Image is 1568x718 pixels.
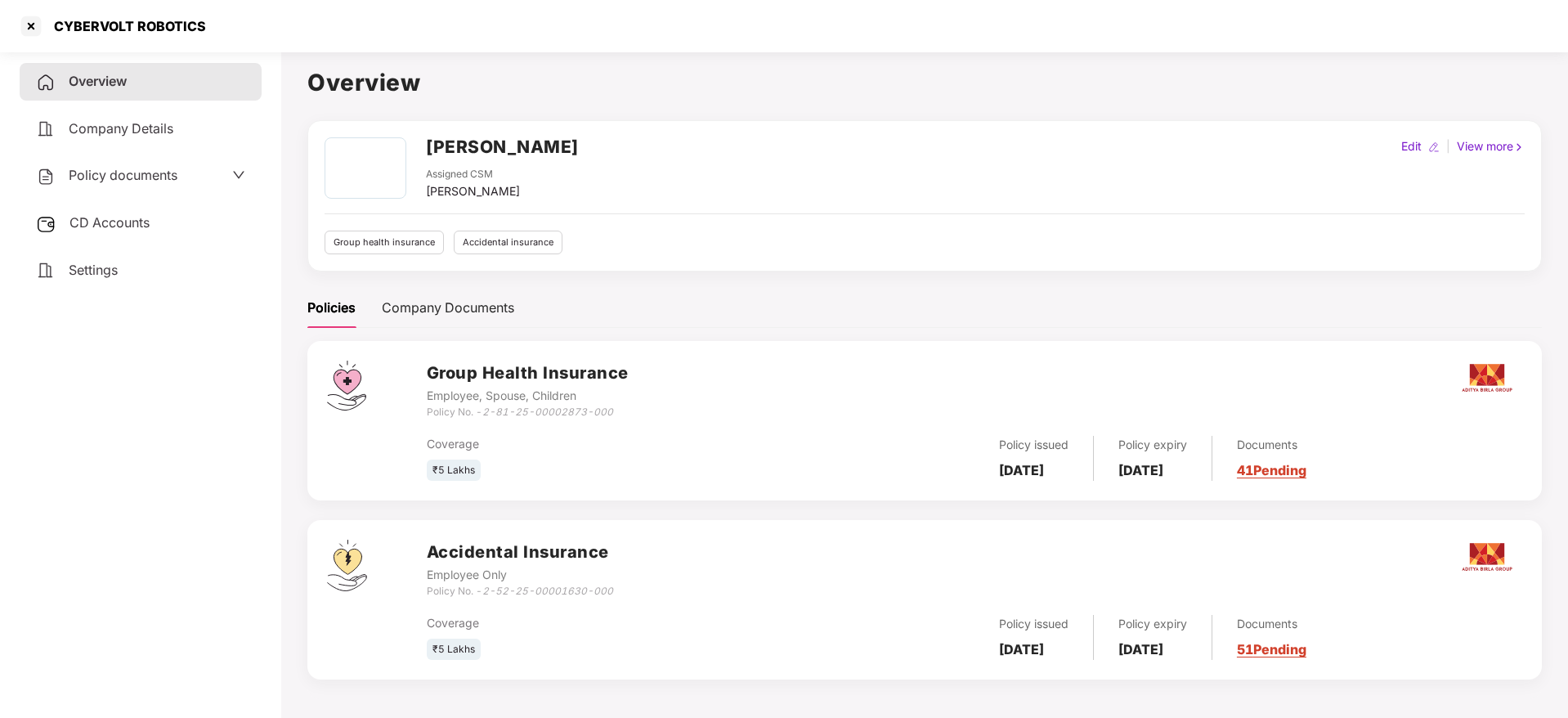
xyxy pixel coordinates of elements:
[327,361,366,411] img: svg+xml;base64,PHN2ZyB4bWxucz0iaHR0cDovL3d3dy53My5vcmcvMjAwMC9zdmciIHdpZHRoPSI0Ny43MTQiIGhlaWdodD...
[69,167,177,183] span: Policy documents
[1118,641,1163,657] b: [DATE]
[69,214,150,231] span: CD Accounts
[427,387,629,405] div: Employee, Spouse, Children
[1118,436,1187,454] div: Policy expiry
[36,214,56,234] img: svg+xml;base64,PHN2ZyB3aWR0aD0iMjUiIGhlaWdodD0iMjQiIHZpZXdCb3g9IjAgMCAyNSAyNCIgZmlsbD0ibm9uZSIgeG...
[999,436,1068,454] div: Policy issued
[427,639,481,661] div: ₹5 Lakhs
[427,435,792,453] div: Coverage
[482,406,613,418] i: 2-81-25-00002873-000
[1237,641,1306,657] a: 51 Pending
[1237,462,1306,478] a: 41 Pending
[327,540,367,591] img: svg+xml;base64,PHN2ZyB4bWxucz0iaHR0cDovL3d3dy53My5vcmcvMjAwMC9zdmciIHdpZHRoPSI0OS4zMjEiIGhlaWdodD...
[1118,615,1187,633] div: Policy expiry
[1458,349,1516,406] img: aditya.png
[232,168,245,182] span: down
[44,18,206,34] div: CYBERVOLT ROBOTICS
[427,614,792,632] div: Coverage
[427,566,613,584] div: Employee Only
[36,261,56,280] img: svg+xml;base64,PHN2ZyB4bWxucz0iaHR0cDovL3d3dy53My5vcmcvMjAwMC9zdmciIHdpZHRoPSIyNCIgaGVpZ2h0PSIyNC...
[325,231,444,254] div: Group health insurance
[307,65,1542,101] h1: Overview
[427,584,613,599] div: Policy No. -
[36,73,56,92] img: svg+xml;base64,PHN2ZyB4bWxucz0iaHR0cDovL3d3dy53My5vcmcvMjAwMC9zdmciIHdpZHRoPSIyNCIgaGVpZ2h0PSIyNC...
[69,120,173,137] span: Company Details
[1237,615,1306,633] div: Documents
[382,298,514,318] div: Company Documents
[427,405,629,420] div: Policy No. -
[36,119,56,139] img: svg+xml;base64,PHN2ZyB4bWxucz0iaHR0cDovL3d3dy53My5vcmcvMjAwMC9zdmciIHdpZHRoPSIyNCIgaGVpZ2h0PSIyNC...
[426,167,520,182] div: Assigned CSM
[482,585,613,597] i: 2-52-25-00001630-000
[1428,141,1440,153] img: editIcon
[999,615,1068,633] div: Policy issued
[69,262,118,278] span: Settings
[1237,436,1306,454] div: Documents
[69,73,127,89] span: Overview
[426,133,579,160] h2: [PERSON_NAME]
[36,167,56,186] img: svg+xml;base64,PHN2ZyB4bWxucz0iaHR0cDovL3d3dy53My5vcmcvMjAwMC9zdmciIHdpZHRoPSIyNCIgaGVpZ2h0PSIyNC...
[999,641,1044,657] b: [DATE]
[1458,528,1516,586] img: aditya.png
[427,361,629,386] h3: Group Health Insurance
[427,460,481,482] div: ₹5 Lakhs
[307,298,356,318] div: Policies
[1118,462,1163,478] b: [DATE]
[1443,137,1454,155] div: |
[426,182,520,200] div: [PERSON_NAME]
[1454,137,1528,155] div: View more
[454,231,562,254] div: Accidental insurance
[1513,141,1525,153] img: rightIcon
[999,462,1044,478] b: [DATE]
[427,540,613,565] h3: Accidental Insurance
[1398,137,1425,155] div: Edit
